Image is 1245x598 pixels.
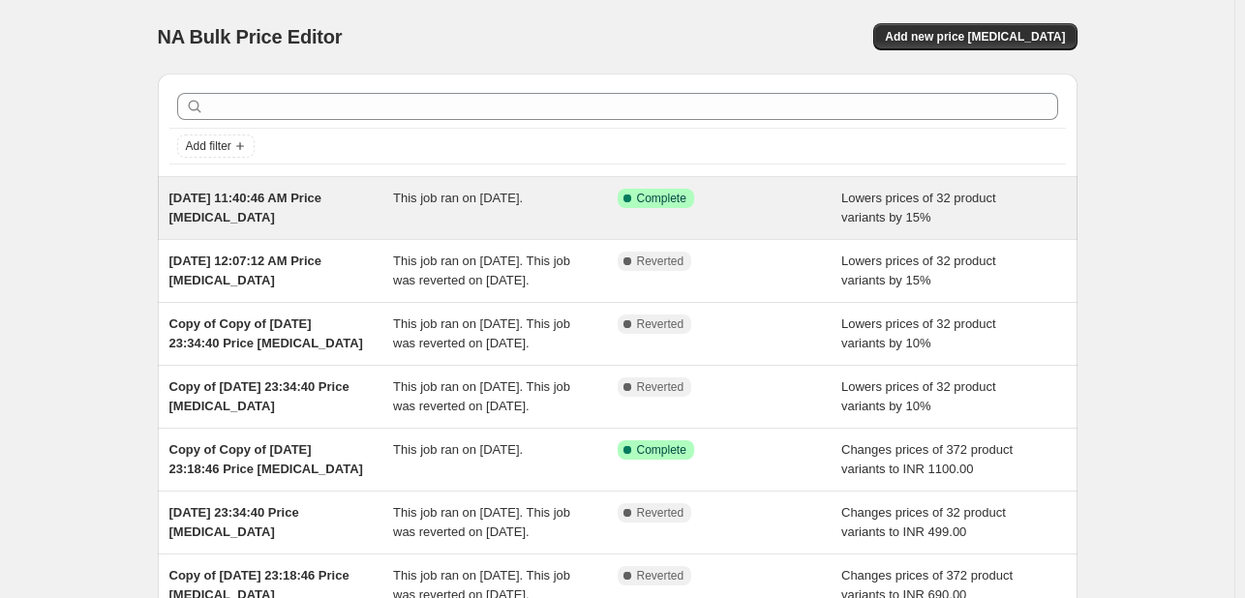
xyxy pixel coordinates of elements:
[169,191,322,224] span: [DATE] 11:40:46 AM Price [MEDICAL_DATA]
[393,191,523,205] span: This job ran on [DATE].
[169,505,299,539] span: [DATE] 23:34:40 Price [MEDICAL_DATA]
[393,442,523,457] span: This job ran on [DATE].
[169,316,363,350] span: Copy of Copy of [DATE] 23:34:40 Price [MEDICAL_DATA]
[841,191,996,224] span: Lowers prices of 32 product variants by 15%
[393,379,570,413] span: This job ran on [DATE]. This job was reverted on [DATE].
[841,505,1006,539] span: Changes prices of 32 product variants to INR 499.00
[873,23,1077,50] button: Add new price [MEDICAL_DATA]
[637,191,686,206] span: Complete
[393,505,570,539] span: This job ran on [DATE]. This job was reverted on [DATE].
[158,26,343,47] span: NA Bulk Price Editor
[169,442,363,476] span: Copy of Copy of [DATE] 23:18:46 Price [MEDICAL_DATA]
[841,379,996,413] span: Lowers prices of 32 product variants by 10%
[393,316,570,350] span: This job ran on [DATE]. This job was reverted on [DATE].
[637,316,684,332] span: Reverted
[637,442,686,458] span: Complete
[841,442,1013,476] span: Changes prices of 372 product variants to INR 1100.00
[885,29,1065,45] span: Add new price [MEDICAL_DATA]
[169,379,349,413] span: Copy of [DATE] 23:34:40 Price [MEDICAL_DATA]
[393,254,570,287] span: This job ran on [DATE]. This job was reverted on [DATE].
[177,135,255,158] button: Add filter
[186,138,231,154] span: Add filter
[169,254,322,287] span: [DATE] 12:07:12 AM Price [MEDICAL_DATA]
[637,505,684,521] span: Reverted
[637,379,684,395] span: Reverted
[841,254,996,287] span: Lowers prices of 32 product variants by 15%
[637,254,684,269] span: Reverted
[841,316,996,350] span: Lowers prices of 32 product variants by 10%
[637,568,684,583] span: Reverted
